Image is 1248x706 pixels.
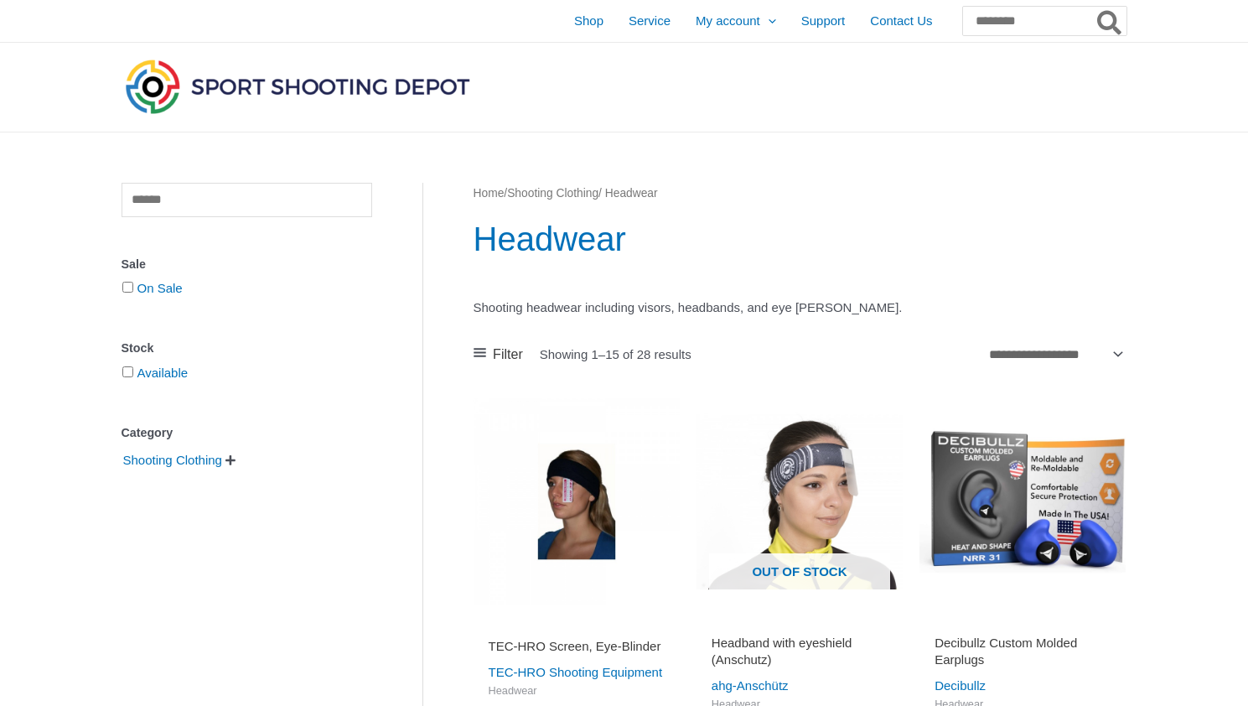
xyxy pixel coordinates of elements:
a: Available [137,366,189,380]
h1: Headwear [474,215,1126,262]
a: ahg-Anschütz [712,678,789,693]
button: Search [1094,7,1126,35]
p: Showing 1–15 of 28 results [540,348,691,361]
input: Available [122,366,133,377]
a: Home [474,187,505,200]
span:  [225,454,236,466]
a: Decibullz Custom Molded Earplugs [935,635,1111,674]
img: Decibullz Custom Molded Earplugs [919,398,1126,605]
iframe: Customer reviews powered by Trustpilot [489,615,665,635]
img: TEC-HRO Screen [474,398,680,605]
h2: Decibullz Custom Molded Earplugs [935,635,1111,667]
a: Decibullz [935,678,986,693]
a: On Sale [137,281,183,295]
span: Filter [493,342,523,367]
a: Headband with eyeshield (Anschutz) [712,635,888,674]
div: Sale [122,252,372,277]
a: Shooting Clothing [122,452,224,466]
span: Headwear [489,684,665,698]
iframe: Customer reviews powered by Trustpilot [712,615,888,635]
a: Filter [474,342,523,367]
a: TEC-HRO Shooting Equipment [489,665,663,679]
div: Stock [122,336,372,361]
span: Out of stock [709,553,890,592]
a: TEC-HRO Screen, Eye-Blinder [489,638,665,661]
h2: Headband with eyeshield (Anschutz) [712,635,888,667]
input: On Sale [122,282,133,293]
img: Sport Shooting Depot [122,55,474,117]
a: Out of stock [696,398,903,605]
p: Shooting headwear including visors, headbands, and eye [PERSON_NAME]. [474,296,1126,319]
span: Shooting Clothing [122,446,224,475]
h2: TEC-HRO Screen, Eye-Blinder [489,638,665,655]
select: Shop order [983,342,1126,367]
div: Category [122,421,372,445]
a: Shooting Clothing [507,187,598,200]
iframe: Customer reviews powered by Trustpilot [935,615,1111,635]
img: Headband with eyeshield (Anschutz) [696,398,903,605]
nav: Breadcrumb [474,183,1126,205]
